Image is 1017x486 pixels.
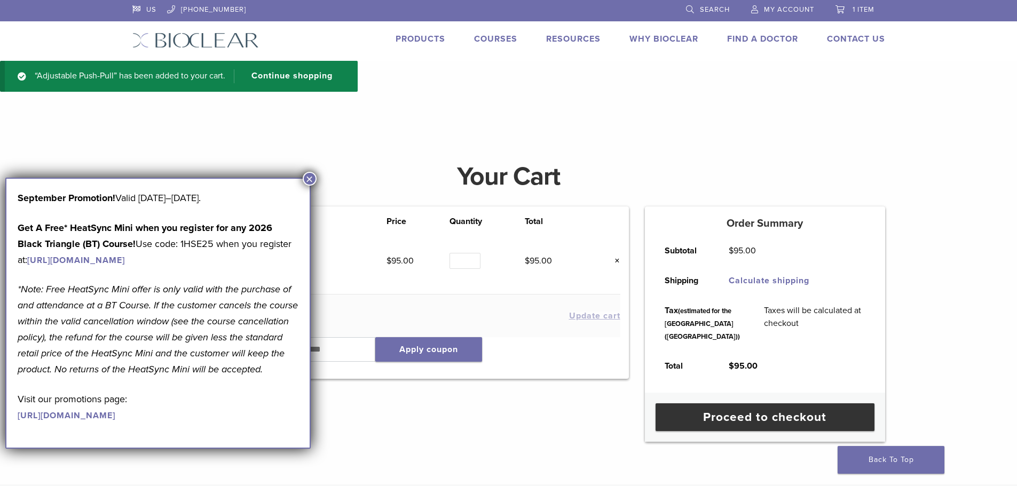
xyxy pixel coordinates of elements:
h1: Your Cart [124,164,893,189]
a: [URL][DOMAIN_NAME] [27,255,125,266]
b: September Promotion! [18,192,115,204]
button: Close [303,172,317,186]
strong: Get A Free* HeatSync Mini when you register for any 2026 Black Triangle (BT) Course! [18,222,272,250]
span: My Account [764,5,814,14]
span: $ [729,245,734,256]
th: Tax [653,296,752,351]
button: Apply coupon [375,337,482,362]
th: Quantity [450,215,525,228]
em: *Note: Free HeatSync Mini offer is only valid with the purchase of and attendance at a BT Course.... [18,283,298,375]
span: $ [525,256,530,266]
span: 1 item [853,5,874,14]
a: Products [396,34,445,44]
a: Continue shopping [234,69,341,83]
a: Courses [474,34,517,44]
td: Taxes will be calculated at checkout [752,296,877,351]
th: Total [653,351,717,381]
span: $ [729,361,734,371]
th: Total [525,215,588,228]
a: Back To Top [838,446,944,474]
span: Search [700,5,730,14]
a: Find A Doctor [727,34,798,44]
a: Calculate shipping [729,275,809,286]
bdi: 95.00 [387,256,414,266]
a: Proceed to checkout [656,403,874,431]
th: Subtotal [653,236,717,266]
a: [URL][DOMAIN_NAME] [18,410,115,421]
a: Contact Us [827,34,885,44]
a: Why Bioclear [629,34,698,44]
a: Remove this item [606,254,620,268]
h5: Order Summary [645,217,885,230]
th: Shipping [653,266,717,296]
button: Update cart [569,312,620,320]
bdi: 95.00 [525,256,552,266]
p: Valid [DATE]–[DATE]. [18,190,298,206]
th: Price [387,215,450,228]
img: Bioclear [132,33,259,48]
bdi: 95.00 [729,361,758,371]
span: $ [387,256,391,266]
p: Use code: 1HSE25 when you register at: [18,220,298,268]
bdi: 95.00 [729,245,756,256]
a: Resources [546,34,601,44]
p: Visit our promotions page: [18,391,298,423]
small: (estimated for the [GEOGRAPHIC_DATA] ([GEOGRAPHIC_DATA])) [665,307,740,341]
